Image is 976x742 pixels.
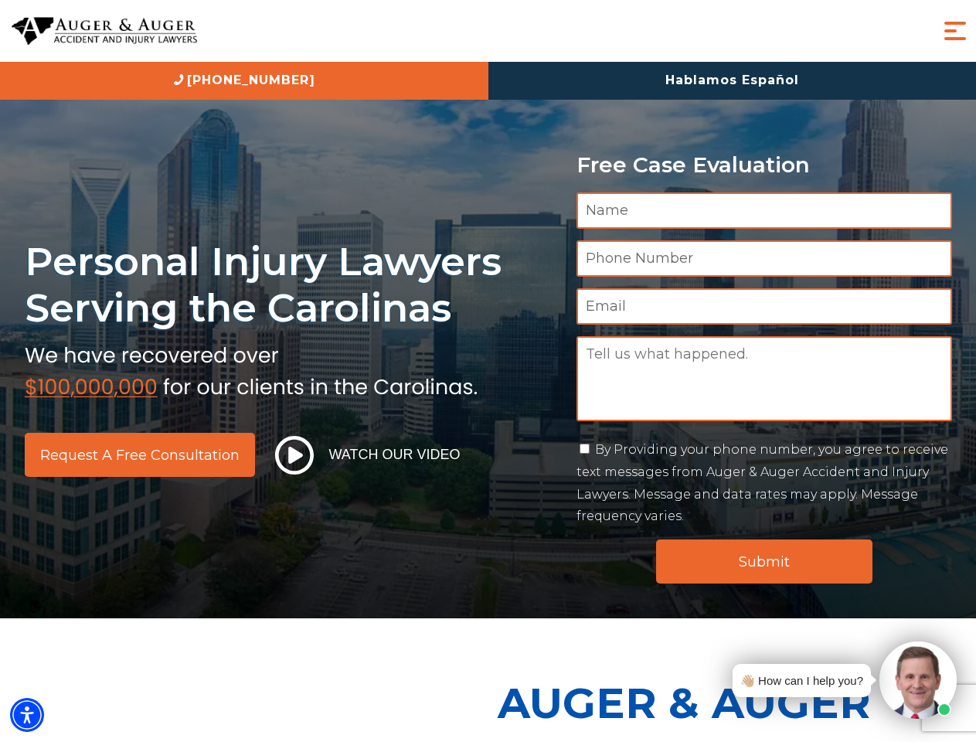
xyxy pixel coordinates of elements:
[25,238,558,332] h1: Personal Injury Lawyers Serving the Carolinas
[576,288,952,325] input: Email
[40,448,240,462] span: Request a Free Consultation
[12,17,197,46] img: Auger & Auger Accident and Injury Lawyers Logo
[25,339,478,398] img: sub text
[498,665,967,741] p: Auger & Auger
[879,642,957,719] img: Intaker widget Avatar
[576,153,952,177] p: Free Case Evaluation
[25,433,255,477] a: Request a Free Consultation
[10,698,44,732] div: Accessibility Menu
[576,442,948,523] label: By Providing your phone number, you agree to receive text messages from Auger & Auger Accident an...
[270,435,465,475] button: Watch Our Video
[740,670,863,691] div: 👋🏼 How can I help you?
[940,15,971,46] button: Menu
[656,539,872,584] input: Submit
[576,192,952,229] input: Name
[576,240,952,277] input: Phone Number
